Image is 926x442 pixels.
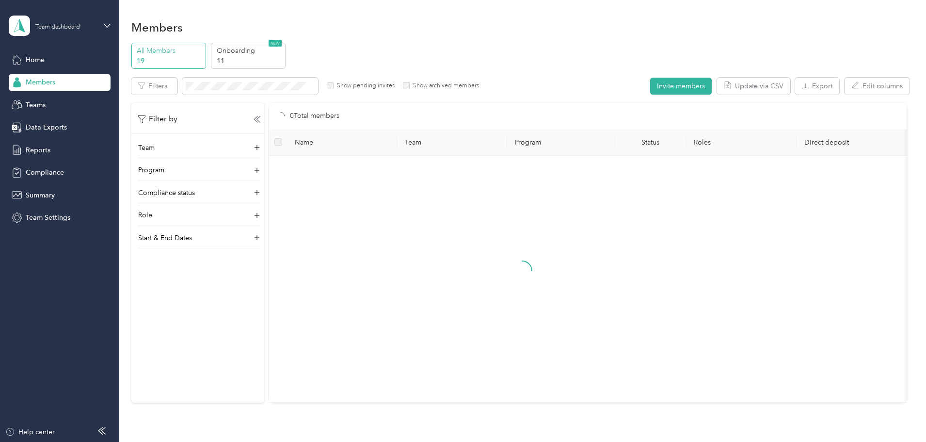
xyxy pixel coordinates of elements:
p: Onboarding [217,46,283,56]
iframe: Everlance-gr Chat Button Frame [872,388,926,442]
div: Team dashboard [35,24,80,30]
p: Role [138,210,152,220]
th: Direct deposit [797,129,907,156]
span: Summary [26,190,55,200]
p: Team [138,143,155,153]
th: Team [397,129,507,156]
button: Update via CSV [717,78,790,95]
button: Export [795,78,839,95]
h1: Members [131,22,183,33]
p: 11 [217,56,283,66]
p: Compliance status [138,188,195,198]
button: Edit columns [845,78,910,95]
span: Data Exports [26,122,67,132]
span: Team Settings [26,213,70,223]
p: Program [138,165,164,175]
span: NEW [269,40,282,47]
span: Members [26,77,55,87]
span: Teams [26,100,46,110]
th: Status [615,129,687,156]
p: 0 Total members [290,111,339,121]
p: Filter by [138,113,177,125]
th: Name [287,129,397,156]
p: 19 [137,56,203,66]
label: Show archived members [410,82,479,90]
button: Help center [5,427,55,437]
th: Program [507,129,615,156]
button: Invite members [650,78,712,95]
button: Filters [131,78,177,95]
span: Home [26,55,45,65]
p: All Members [137,46,203,56]
span: Name [295,138,389,147]
label: Show pending invites [334,82,395,90]
p: Start & End Dates [138,233,192,243]
span: Compliance [26,167,64,178]
span: Reports [26,145,50,155]
th: Roles [686,129,796,156]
